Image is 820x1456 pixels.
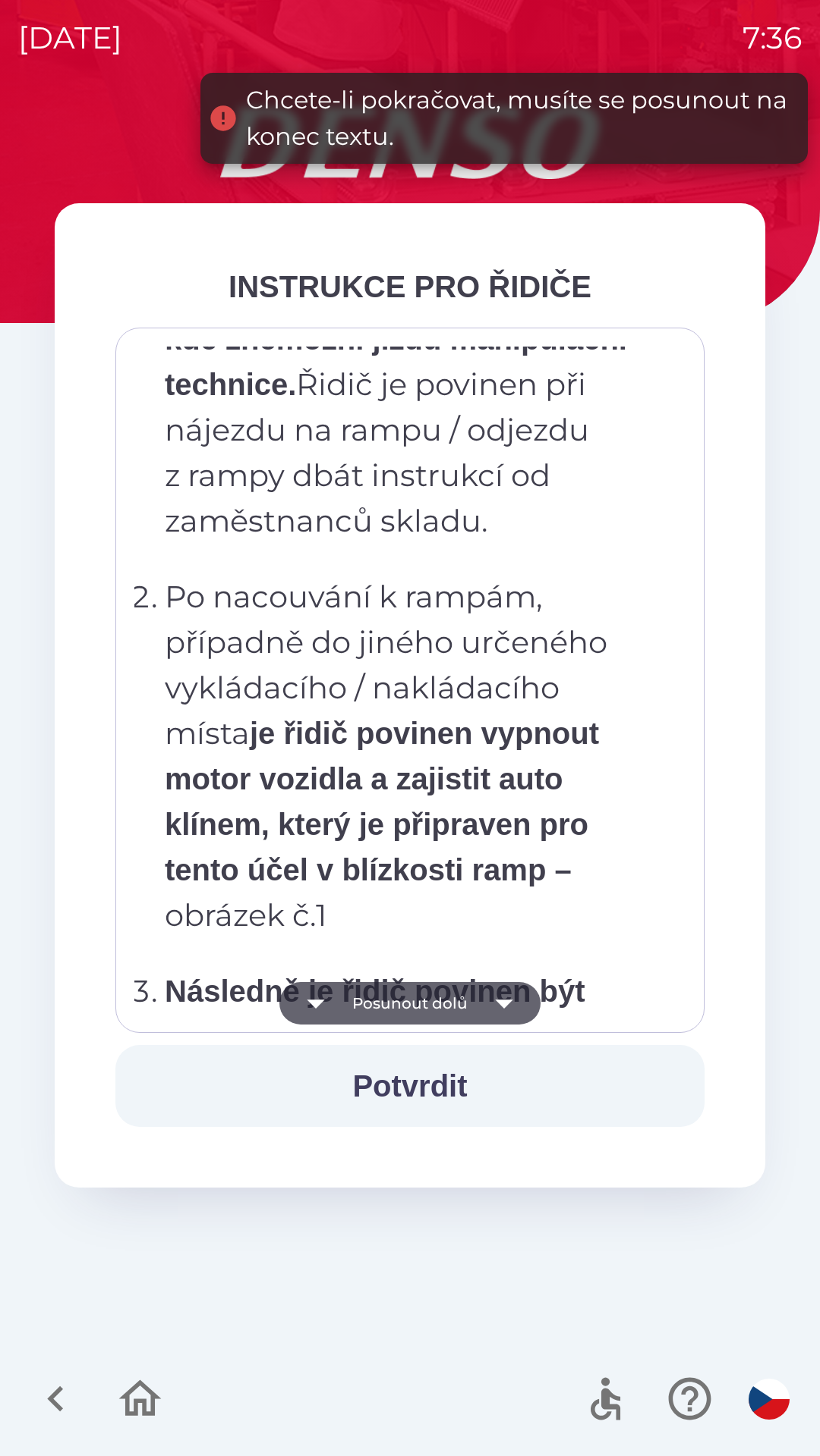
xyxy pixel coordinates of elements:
p: Po nacouvání k rampám, případně do jiného určeného vykládacího / nakládacího místa obrázek č.1 [165,574,664,938]
p: 7:36 [743,15,802,61]
div: Chcete-li pokračovat, musíte se posunout na konec textu. [246,82,793,155]
strong: je řidič povinen vypnout motor vozidla a zajistit auto klínem, který je připraven pro tento účel ... [165,717,599,886]
img: Logo [55,106,765,179]
strong: Následně je řidič povinen být přítomen u nakládky zboží / vykládky obalů. Bez vypnutého motoru, z... [165,974,616,1235]
button: Potvrdit [115,1045,705,1127]
p: [DATE] [18,15,122,61]
div: INSTRUKCE PRO ŘIDIČE [115,264,705,309]
button: Posunout dolů [279,982,541,1025]
img: cs flag [749,1379,790,1420]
